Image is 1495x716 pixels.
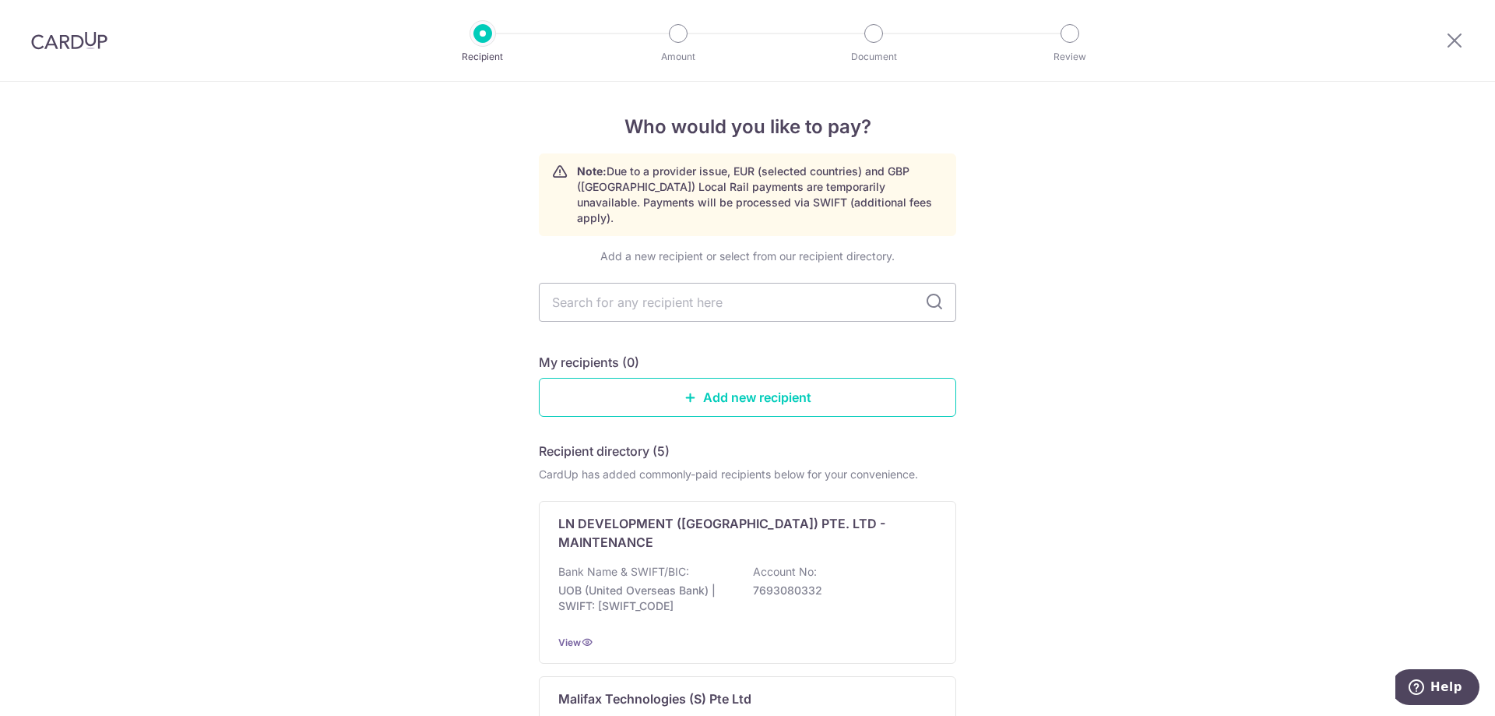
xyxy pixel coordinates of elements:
[558,583,733,614] p: UOB (United Overseas Bank) | SWIFT: [SWIFT_CODE]
[1012,49,1127,65] p: Review
[1395,669,1479,708] iframe: Opens a widget where you can find more information
[558,564,689,580] p: Bank Name & SWIFT/BIC:
[558,637,581,648] a: View
[621,49,736,65] p: Amount
[558,690,751,708] p: Malifax Technologies (S) Pte Ltd
[539,353,639,372] h5: My recipients (0)
[539,442,670,460] h5: Recipient directory (5)
[31,31,107,50] img: CardUp
[539,283,956,322] input: Search for any recipient here
[539,249,956,264] div: Add a new recipient or select from our recipient directory.
[425,49,540,65] p: Recipient
[539,378,956,417] a: Add new recipient
[577,164,607,178] strong: Note:
[539,113,956,141] h4: Who would you like to pay?
[753,583,927,598] p: 7693080332
[558,514,918,552] p: LN DEVELOPMENT ([GEOGRAPHIC_DATA]) PTE. LTD - MAINTENANCE
[816,49,931,65] p: Document
[753,564,817,580] p: Account No:
[539,467,956,482] div: CardUp has added commonly-paid recipients below for your convenience.
[577,164,943,226] p: Due to a provider issue, EUR (selected countries) and GBP ([GEOGRAPHIC_DATA]) Local Rail payments...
